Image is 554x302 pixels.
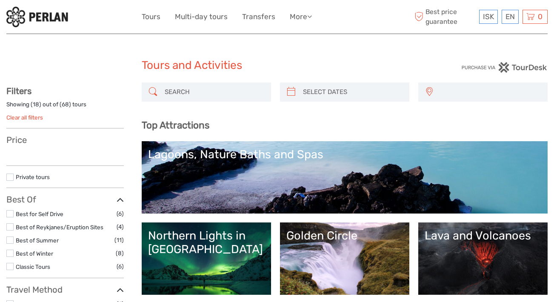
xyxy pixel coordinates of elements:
[425,229,541,242] div: Lava and Volcanoes
[300,85,405,100] input: SELECT DATES
[148,229,265,256] div: Northern Lights in [GEOGRAPHIC_DATA]
[148,229,265,288] a: Northern Lights in [GEOGRAPHIC_DATA]
[142,59,412,72] h1: Tours and Activities
[6,135,124,145] h3: Price
[175,11,228,23] a: Multi-day tours
[161,85,267,100] input: SEARCH
[286,229,403,242] div: Golden Circle
[114,235,124,245] span: (11)
[6,194,124,205] h3: Best Of
[286,229,403,288] a: Golden Circle
[6,6,68,27] img: 288-6a22670a-0f57-43d8-a107-52fbc9b92f2c_logo_small.jpg
[16,211,63,217] a: Best for Self Drive
[117,222,124,232] span: (4)
[62,100,69,108] label: 68
[6,114,43,121] a: Clear all filters
[502,10,519,24] div: EN
[142,11,160,23] a: Tours
[33,100,39,108] label: 18
[483,12,494,21] span: ISK
[16,250,53,257] a: Best of Winter
[461,62,548,73] img: PurchaseViaTourDesk.png
[16,237,59,244] a: Best of Summer
[117,262,124,271] span: (6)
[537,12,544,21] span: 0
[425,229,541,288] a: Lava and Volcanoes
[16,174,50,180] a: Private tours
[116,248,124,258] span: (8)
[117,209,124,219] span: (6)
[6,100,124,114] div: Showing ( ) out of ( ) tours
[412,7,477,26] span: Best price guarantee
[16,263,50,270] a: Classic Tours
[242,11,275,23] a: Transfers
[148,148,541,161] div: Lagoons, Nature Baths and Spas
[16,224,103,231] a: Best of Reykjanes/Eruption Sites
[290,11,312,23] a: More
[6,86,31,96] strong: Filters
[142,120,209,131] b: Top Attractions
[148,148,541,207] a: Lagoons, Nature Baths and Spas
[6,285,124,295] h3: Travel Method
